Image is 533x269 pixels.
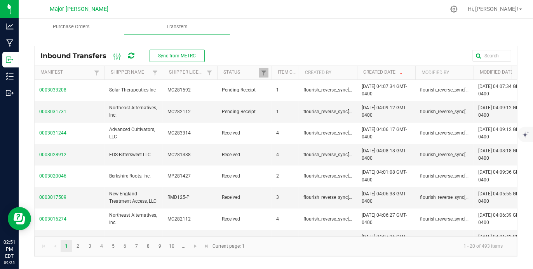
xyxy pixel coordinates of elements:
span: MC281592 [167,87,191,93]
span: Sortable [398,69,404,76]
span: 0003017509 [39,194,100,201]
inline-svg: Inventory [6,72,14,80]
span: 0003033208 [39,86,100,94]
span: Go to the last page [204,243,210,249]
a: Page 4 [96,240,107,252]
span: [DATE] 04:01:08 GMT-0400 [362,169,407,182]
a: Modified DateSortable [480,69,529,76]
span: flourish_reverse_sync[2.0.7] [303,87,361,93]
a: Filter [259,68,268,78]
a: Page 11 [178,240,189,252]
span: RMD125-P [167,195,190,200]
a: Go to the last page [201,240,213,252]
span: 0003031244 [39,129,100,137]
a: Page 1 [61,240,72,252]
kendo-pager-info: 1 - 20 of 493 items [249,240,509,253]
span: flourish_reverse_sync[2.0.7] [420,87,477,93]
span: 2 [276,173,279,179]
a: Page 5 [108,240,119,252]
p: 09/25 [3,260,15,266]
div: Inbound Transfers [40,49,211,62]
span: Received [222,194,267,201]
span: MC281338 [167,152,191,157]
span: 0003020046 [39,172,100,180]
a: Filter [205,68,214,78]
a: Page 7 [131,240,142,252]
a: ManifestSortable [40,69,92,76]
span: Transfers [156,23,198,30]
span: flourish_reverse_sync[2.0.7] [420,173,477,179]
span: flourish_reverse_sync[2.0.7] [303,195,361,200]
span: Received [222,129,267,137]
span: [DATE] 04:06:17 GMT-0400 [362,127,407,140]
span: MP281427 [167,173,191,179]
span: Major [PERSON_NAME] [50,6,109,12]
span: [DATE] 04:09:12 GMT-0400 [478,127,523,140]
th: Created By [299,66,357,80]
inline-svg: Outbound [6,89,14,97]
a: Purchase Orders [19,19,124,35]
span: flourish_reverse_sync[2.0.7] [420,216,477,222]
a: Page 3 [84,240,96,252]
span: New England Treatment Access, LLC [109,191,157,204]
span: flourish_reverse_sync[2.0.7] [303,130,361,136]
span: flourish_reverse_sync[2.0.7] [420,152,477,157]
span: [DATE] 04:07:34 GMT-0400 [362,84,407,97]
inline-svg: Inbound [6,56,14,64]
span: [DATE] 04:07:34 GMT-0400 [478,84,523,97]
iframe: Resource center [8,207,31,230]
span: 0003028912 [39,151,100,159]
a: Item CountSortable [278,69,296,76]
span: [DATE] 04:06:39 GMT-0400 [478,212,523,225]
span: Received [222,216,267,223]
span: MC282112 [167,216,191,222]
div: Manage settings [449,5,459,13]
span: 0003016274 [39,216,100,223]
a: Created DateSortable [363,69,412,76]
input: Search [472,50,511,62]
span: flourish_reverse_sync[2.0.7] [303,152,361,157]
span: flourish_reverse_sync[2.0.7] [420,130,477,136]
span: [DATE] 04:08:18 GMT-0400 [362,148,407,161]
span: [DATE] 04:09:36 GMT-0400 [478,169,523,182]
p: 02:51 PM EDT [3,239,15,260]
span: 1 [276,109,279,114]
span: MC283314 [167,130,191,136]
a: Page 6 [119,240,131,252]
span: 0003031731 [39,108,100,116]
a: Go to the next page [190,240,201,252]
th: Modified By [415,66,474,80]
span: [DATE] 04:05:55 GMT-0400 [478,191,523,204]
span: 4 [276,152,279,157]
a: StatusSortable [223,69,259,76]
span: 4 [276,216,279,222]
span: [DATE] 04:01:42 GMT-0400 [478,234,523,247]
span: [DATE] 04:09:12 GMT-0400 [478,105,523,118]
inline-svg: Analytics [6,22,14,30]
a: Shipper NameSortable [111,69,150,76]
a: Filter [92,68,101,78]
a: Page 8 [143,240,154,252]
span: 4 [276,130,279,136]
span: flourish_reverse_sync[2.0.7] [420,195,477,200]
span: [DATE] 04:07:36 GMT-0400 [362,234,407,247]
span: Berkshire Roots, Inc. [109,173,151,179]
span: Solar Therapeutics Inc [109,87,156,93]
kendo-pager: Current page: 1 [35,236,517,256]
span: [DATE] 04:09:12 GMT-0400 [362,105,407,118]
span: Pending Receipt [222,108,267,116]
a: Page 10 [166,240,178,252]
a: Shipper LicenseSortable [169,69,204,76]
span: [DATE] 04:06:38 GMT-0400 [362,191,407,204]
span: flourish_reverse_sync[2.0.7] [303,173,361,179]
button: Sync from METRC [150,50,205,62]
inline-svg: Manufacturing [6,39,14,47]
span: flourish_reverse_sync[2.0.7] [303,216,361,222]
span: Northeast Alternatives, Inc. [109,105,157,118]
span: Northeast Alternatives, Inc. [109,212,157,225]
a: Filter [150,68,160,78]
span: Advanced Cultivators, LLC [109,127,155,140]
span: Received [222,172,267,180]
span: Pending Receipt [222,86,267,94]
span: Purchase Orders [42,23,100,30]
